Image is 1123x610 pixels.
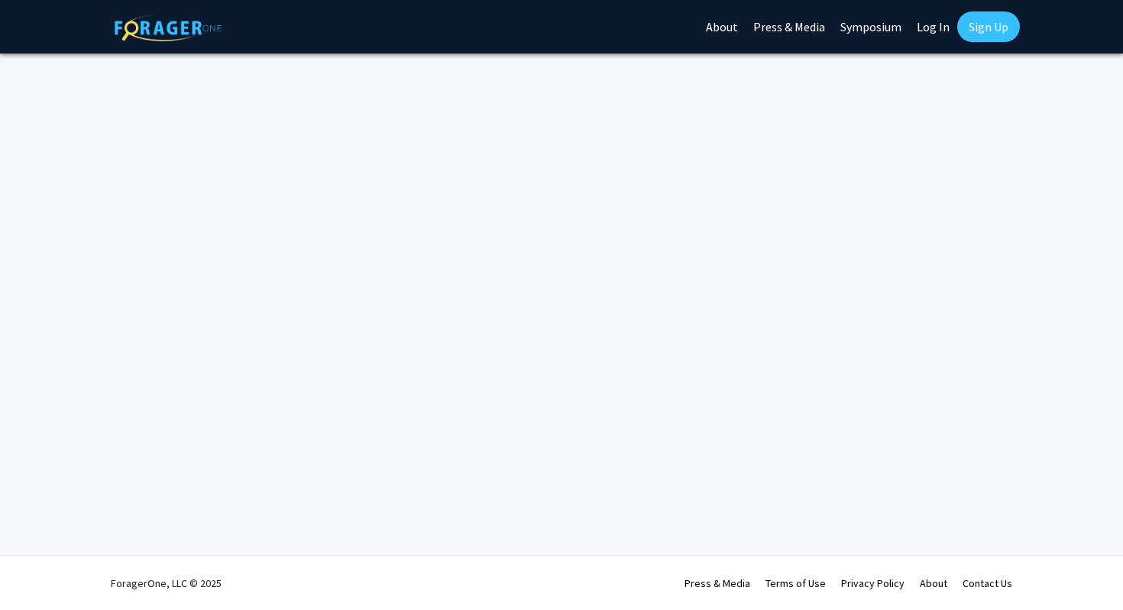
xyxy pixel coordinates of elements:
a: Sign Up [957,11,1020,42]
a: Terms of Use [765,576,826,590]
img: ForagerOne Logo [115,15,222,41]
div: ForagerOne, LLC © 2025 [111,556,222,610]
a: Press & Media [684,576,750,590]
a: About [920,576,947,590]
a: Contact Us [963,576,1012,590]
a: Privacy Policy [841,576,905,590]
